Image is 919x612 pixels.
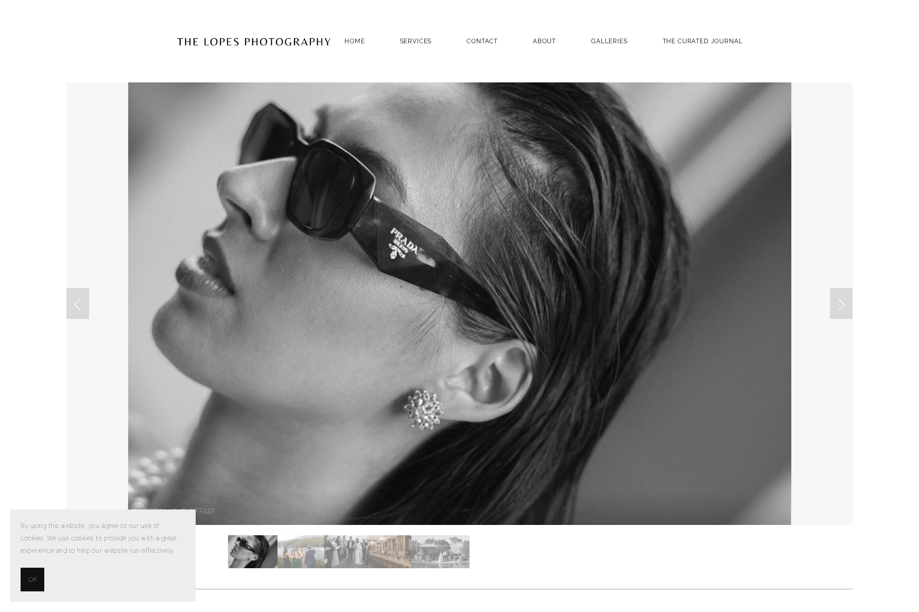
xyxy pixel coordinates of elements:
span: OK [28,573,37,586]
a: GALLERIES [591,34,628,48]
section: Cookie banner [10,509,196,602]
a: Contact [466,34,498,48]
a: THE CURATED JOURNAL [663,34,743,48]
img: LISBON LOVE AFFAIR [128,82,791,525]
a: ABOUT [533,34,556,48]
a: Previous Slide [66,288,89,319]
p: By using this website, you agree to our use of cookies. We use cookies to provide you with a grea... [21,520,185,557]
a: Home [344,34,365,48]
img: Slide 5 [411,535,470,568]
img: Portugal Wedding Photographer | The Lopes Photography [177,16,331,66]
img: Slide 2 [278,535,324,568]
img: Slide 3 [324,535,368,568]
img: Slide 4 [369,535,411,568]
a: Next Slide [830,288,853,319]
img: Slide 1 [228,535,278,568]
p: LISBON LOVE AFFAIR [138,506,781,517]
button: OK [21,568,44,591]
a: SERVICES [400,38,432,45]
